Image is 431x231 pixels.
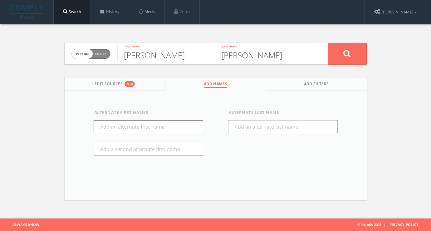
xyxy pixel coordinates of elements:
img: illumis [10,5,45,19]
a: Privacy Policy [389,222,419,227]
div: Alternate First Names [94,110,203,116]
span: person [72,49,93,59]
span: © illumis 2025 [357,219,426,231]
button: Add Filters [266,77,367,91]
span: Always Know. [5,219,40,231]
span: Entity [95,52,106,56]
span: Add Names [204,81,227,88]
button: Edit Sources850 [65,77,165,91]
input: Add a second alternate first name [94,143,203,156]
div: 850 [125,81,135,87]
span: | [381,222,388,227]
div: Alternate Last Name [229,110,338,116]
button: Add Names [165,77,266,91]
input: Add an alternate first name [94,120,203,133]
span: Edit Sources [95,81,123,88]
input: Add an alternate last name [228,120,338,133]
span: Add Filters [304,81,329,88]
